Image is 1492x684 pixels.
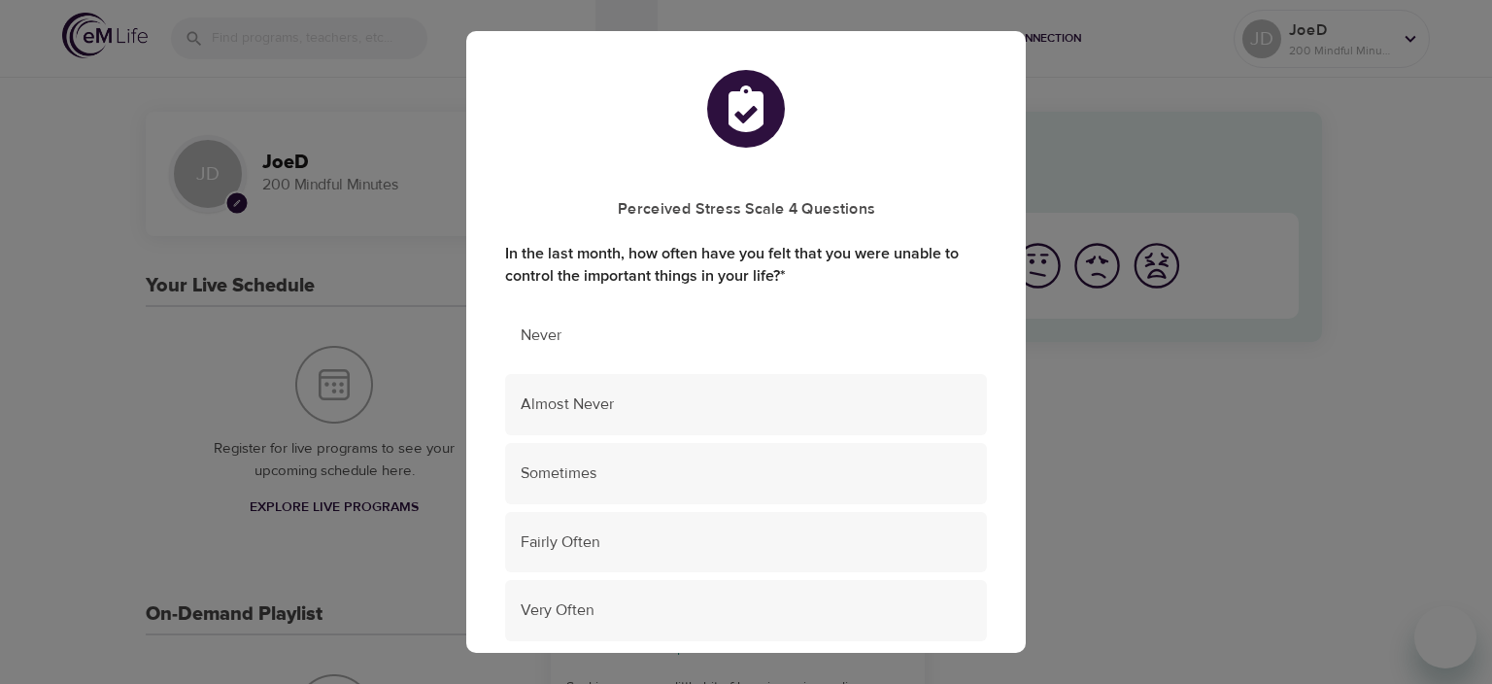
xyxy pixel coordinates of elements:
[505,199,987,220] h5: Perceived Stress Scale 4 Questions
[521,393,971,416] span: Almost Never
[521,462,971,485] span: Sometimes
[521,599,971,622] span: Very Often
[521,325,971,347] span: Never
[505,243,987,288] label: In the last month, how often have you felt that you were unable to control the important things i...
[521,531,971,554] span: Fairly Often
